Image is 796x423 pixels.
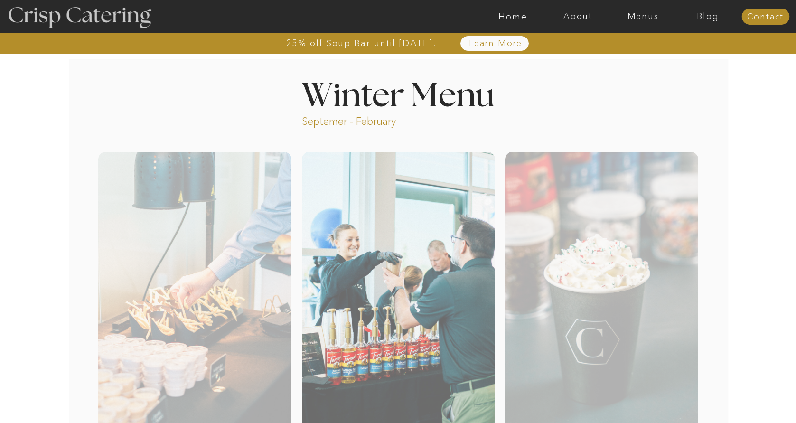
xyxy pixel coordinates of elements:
a: About [545,12,610,21]
p: Septemer - February [302,114,432,125]
a: Menus [610,12,675,21]
a: Contact [741,12,789,22]
a: Learn More [447,39,544,48]
a: 25% off Soup Bar until [DATE]! [252,38,471,48]
h1: Winter Menu [266,80,530,108]
a: Blog [675,12,740,21]
a: Home [480,12,545,21]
